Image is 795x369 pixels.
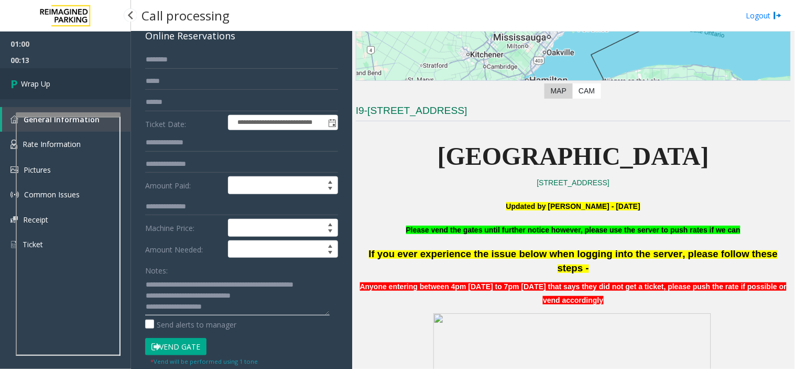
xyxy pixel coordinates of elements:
[21,78,50,89] span: Wrap Up
[323,241,337,249] span: Increase value
[323,177,337,185] span: Increase value
[506,202,640,210] b: Updated by [PERSON_NAME] - [DATE]
[10,216,18,223] img: 'icon'
[143,240,225,258] label: Amount Needed:
[136,3,235,28] h3: Call processing
[145,319,236,330] label: Send alerts to manager
[143,176,225,194] label: Amount Paid:
[360,282,787,304] span: Anyone entering between 4pm [DATE] to 7pm [DATE] that says they did not get a ticket, please push...
[10,166,18,173] img: 'icon'
[537,178,609,187] a: [STREET_ADDRESS]
[10,240,17,249] img: 'icon'
[438,142,709,170] span: [GEOGRAPHIC_DATA]
[323,219,337,228] span: Increase value
[406,226,741,234] b: Please vend the gates until further notice however, please use the server to push rates if we can
[145,29,338,43] div: Online Reservations
[143,115,225,131] label: Ticket Date:
[10,191,19,199] img: 'icon'
[369,248,778,273] span: If you ever experience the issue below when logging into the server, please follow these steps -
[10,140,17,149] img: 'icon'
[150,357,258,365] small: Vend will be performed using 1 tone
[356,104,791,121] h3: I9-[STREET_ADDRESS]
[326,115,337,130] span: Toggle popup
[2,107,131,132] a: General Information
[10,115,18,123] img: 'icon'
[572,83,601,99] label: CAM
[774,10,782,21] img: logout
[746,10,782,21] a: Logout
[544,83,573,99] label: Map
[323,228,337,236] span: Decrease value
[145,261,168,276] label: Notes:
[323,249,337,258] span: Decrease value
[145,338,206,356] button: Vend Gate
[143,219,225,237] label: Machine Price:
[323,185,337,194] span: Decrease value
